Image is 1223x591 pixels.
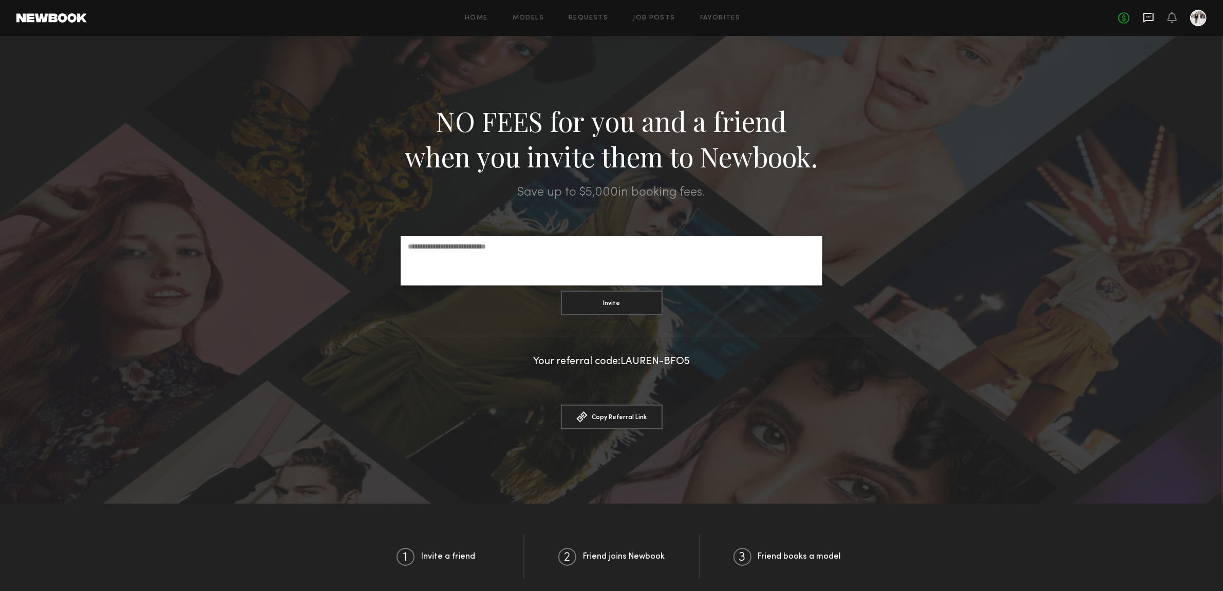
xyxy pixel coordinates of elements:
[561,291,663,315] button: Invite
[700,535,875,579] div: Friend books a model
[349,535,524,579] div: Invite a friend
[561,405,663,429] button: Copy Referral Link
[633,15,675,22] a: Job Posts
[513,15,544,22] a: Models
[569,15,608,22] a: Requests
[524,535,700,579] div: Friend joins Newbook
[700,15,741,22] a: Favorites
[465,15,488,22] a: Home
